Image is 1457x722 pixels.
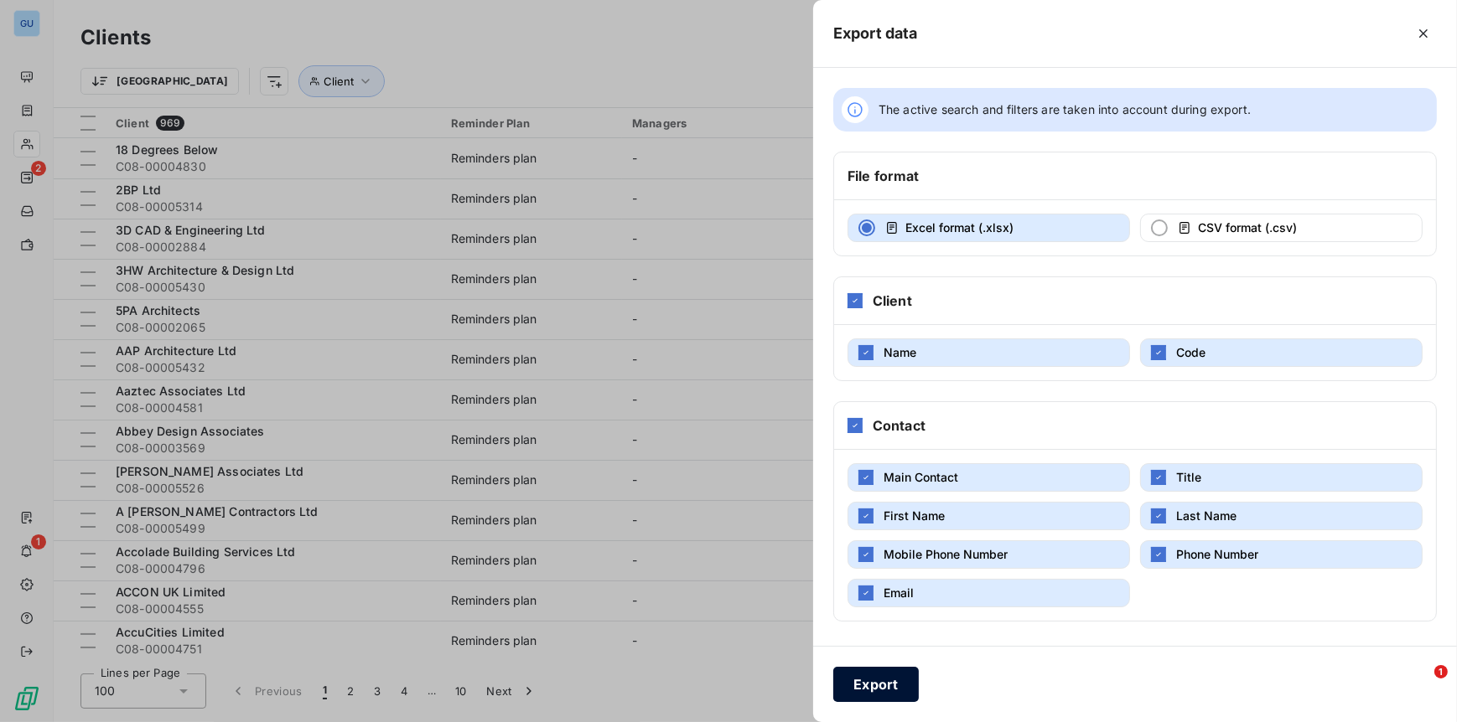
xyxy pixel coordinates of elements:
button: Main Contact [848,463,1130,492]
span: 1 [1434,665,1448,678]
h6: Client [873,291,912,311]
span: Excel format (.xlsx) [905,220,1014,235]
button: First Name [848,502,1130,530]
button: Last Name [1140,502,1423,530]
h5: Export data [833,22,918,45]
button: Excel format (.xlsx) [848,214,1130,242]
h6: Contact [873,415,926,436]
iframe: Intercom live chat [1400,665,1440,705]
button: Phone Number [1140,540,1423,569]
span: Email [884,585,914,600]
h6: File format [848,166,920,186]
span: Title [1176,470,1201,484]
button: CSV format (.csv) [1140,214,1423,242]
button: Email [848,579,1130,607]
button: Name [848,338,1130,367]
span: The active search and filters are taken into account during export. [879,101,1251,118]
button: Mobile Phone Number [848,540,1130,569]
span: Last Name [1176,508,1237,523]
span: Code [1176,345,1206,359]
button: Code [1140,338,1423,367]
span: First Name [884,508,945,523]
span: Phone Number [1176,547,1258,561]
span: Main Contact [884,470,958,484]
span: Name [884,345,916,359]
span: Mobile Phone Number [884,547,1008,561]
button: Title [1140,463,1423,492]
span: CSV format (.csv) [1198,220,1297,235]
button: Export [833,667,919,702]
